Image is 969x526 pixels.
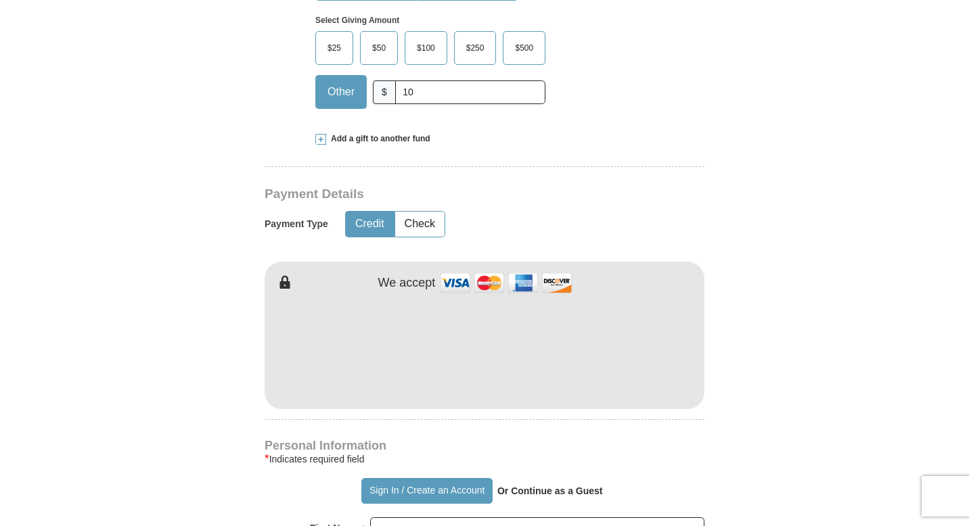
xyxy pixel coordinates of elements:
h4: Personal Information [265,440,704,451]
input: Other Amount [395,80,545,104]
h3: Payment Details [265,187,610,202]
span: Other [321,82,361,102]
span: $25 [321,38,348,58]
span: $500 [508,38,540,58]
h4: We accept [378,276,436,291]
strong: Select Giving Amount [315,16,399,25]
strong: Or Continue as a Guest [497,485,603,496]
span: $ [373,80,396,104]
h5: Payment Type [265,218,328,230]
button: Check [395,212,445,237]
button: Credit [346,212,394,237]
span: $100 [410,38,442,58]
span: Add a gift to another fund [326,133,430,145]
span: $250 [459,38,491,58]
span: $50 [365,38,392,58]
div: Indicates required field [265,451,704,467]
button: Sign In / Create an Account [361,478,492,504]
img: credit cards accepted [438,268,574,297]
